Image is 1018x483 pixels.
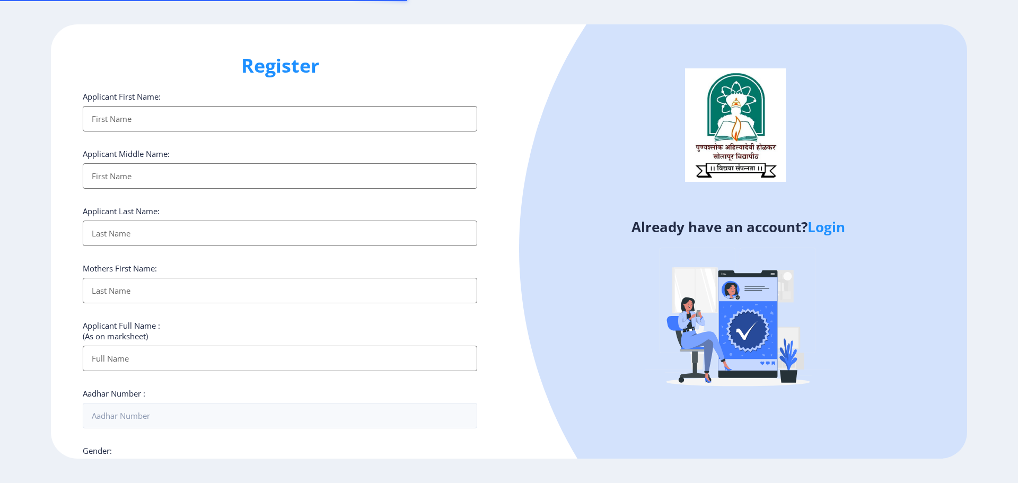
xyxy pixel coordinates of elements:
input: First Name [83,106,477,131]
h4: Already have an account? [517,218,959,235]
label: Mothers First Name: [83,263,157,274]
input: Last Name [83,221,477,246]
label: Applicant Middle Name: [83,148,170,159]
label: Applicant Last Name: [83,206,160,216]
label: Gender: [83,445,112,456]
img: logo [685,68,786,182]
input: Last Name [83,278,477,303]
label: Aadhar Number : [83,388,145,399]
input: Full Name [83,346,477,371]
img: Verified-rafiki.svg [645,227,831,413]
a: Login [808,217,845,236]
input: First Name [83,163,477,189]
input: Aadhar Number [83,403,477,428]
h1: Register [83,53,477,78]
label: Applicant First Name: [83,91,161,102]
label: Applicant Full Name : (As on marksheet) [83,320,160,341]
